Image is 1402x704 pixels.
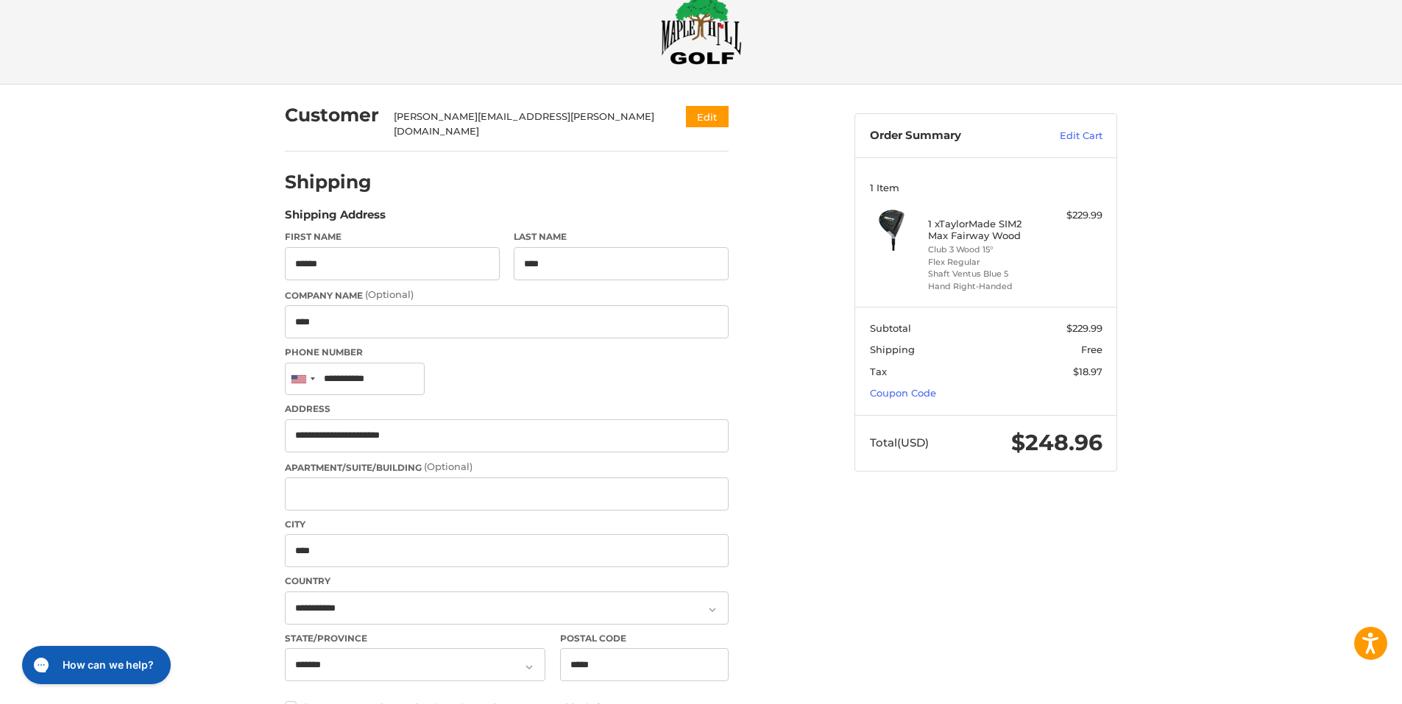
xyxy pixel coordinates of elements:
[285,632,545,645] label: State/Province
[870,129,1028,143] h3: Order Summary
[285,575,729,588] label: Country
[285,518,729,531] label: City
[870,322,911,334] span: Subtotal
[1028,129,1102,143] a: Edit Cart
[285,402,729,416] label: Address
[285,288,729,302] label: Company Name
[1081,344,1102,355] span: Free
[928,268,1041,280] li: Shaft Ventus Blue 5
[285,346,729,359] label: Phone Number
[1011,429,1102,456] span: $248.96
[1066,322,1102,334] span: $229.99
[285,104,379,127] h2: Customer
[285,171,372,193] h2: Shipping
[285,207,386,230] legend: Shipping Address
[928,243,1041,256] li: Club 3 Wood 15°
[285,230,500,243] label: First Name
[870,435,929,449] span: Total (USD)
[1073,366,1102,377] span: $18.97
[394,110,658,138] div: [PERSON_NAME][EMAIL_ADDRESS][PERSON_NAME][DOMAIN_NAME]
[286,363,319,395] div: United States: +1
[285,460,729,474] label: Apartment/Suite/Building
[560,632,729,645] label: Postal Code
[928,256,1041,269] li: Flex Regular
[1044,208,1102,223] div: $229.99
[424,461,472,472] small: (Optional)
[928,280,1041,293] li: Hand Right-Handed
[870,366,887,377] span: Tax
[870,344,915,355] span: Shipping
[514,230,729,243] label: Last Name
[870,387,936,399] a: Coupon Code
[870,182,1102,193] h3: 1 Item
[365,288,414,300] small: (Optional)
[928,218,1041,242] h4: 1 x TaylorMade SIM2 Max Fairway Wood
[686,106,729,127] button: Edit
[15,641,175,689] iframe: Gorgias live chat messenger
